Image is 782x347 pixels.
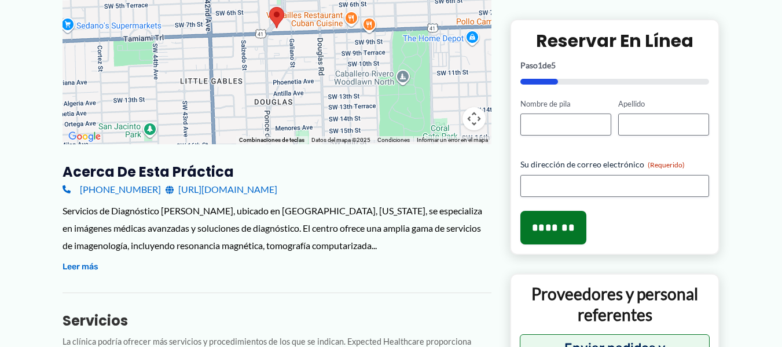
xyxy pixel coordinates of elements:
font: Leer más [63,262,98,272]
font: (Requerido) [648,160,685,169]
font: Condiciones [377,137,410,143]
font: Datos del mapa ©2025 [311,137,370,143]
font: 1 [538,60,542,70]
font: Proveedores y personal referentes [531,284,698,324]
a: [URL][DOMAIN_NAME] [166,181,277,198]
button: Controles de visualización del mapa [462,107,486,130]
a: [PHONE_NUMBER] [63,181,161,198]
a: Abrir esta área en Google Maps (se abre en una ventana nueva) [65,129,104,144]
font: Nombre de pila [520,98,571,108]
font: Servicios [63,311,128,330]
font: 5 [551,60,556,70]
font: Su dirección de correo electrónico [520,159,644,169]
a: Informar un error en el mapa [417,137,488,143]
font: [URL][DOMAIN_NAME] [178,184,277,195]
font: Acerca de esta práctica [63,162,234,181]
font: Paso [520,60,538,70]
a: Condiciones (se abre en una nueva pestaña) [377,137,410,143]
img: Google [65,129,104,144]
font: de [542,60,551,70]
button: Leer más [63,260,98,274]
font: Reservar en línea [536,28,693,53]
font: Combinaciones de teclas [239,137,304,143]
font: Servicios de Diagnóstico [PERSON_NAME], ubicado en [GEOGRAPHIC_DATA], [US_STATE], se especializa ... [63,205,482,250]
font: [PHONE_NUMBER] [80,184,161,195]
font: Apellido [618,98,645,108]
button: Combinaciones de teclas [239,136,304,144]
